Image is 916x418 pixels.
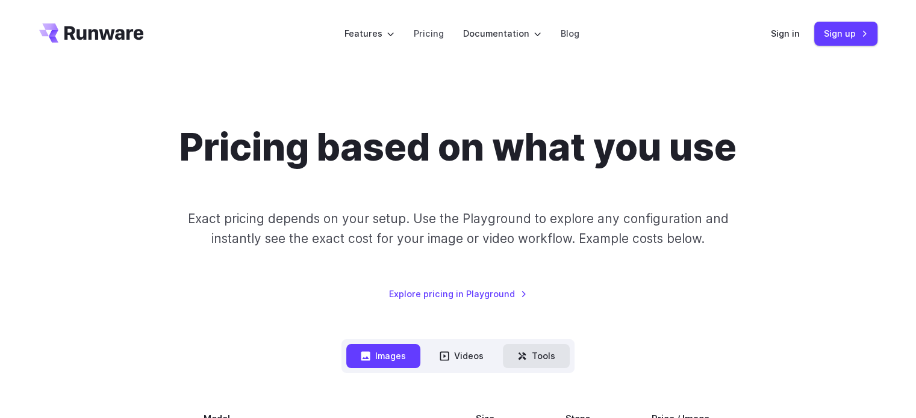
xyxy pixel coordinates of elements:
[389,287,527,301] a: Explore pricing in Playground
[346,344,420,367] button: Images
[344,26,394,40] label: Features
[561,26,579,40] a: Blog
[414,26,444,40] a: Pricing
[39,23,144,43] a: Go to /
[771,26,800,40] a: Sign in
[425,344,498,367] button: Videos
[463,26,541,40] label: Documentation
[814,22,877,45] a: Sign up
[503,344,570,367] button: Tools
[179,125,737,170] h1: Pricing based on what you use
[164,209,751,249] p: Exact pricing depends on your setup. Use the Playground to explore any configuration and instantl...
